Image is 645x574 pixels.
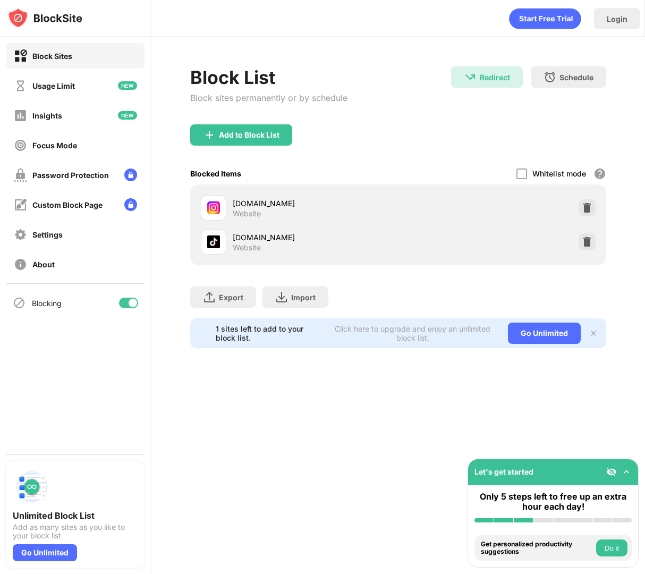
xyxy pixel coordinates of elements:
[14,49,27,63] img: block-on.svg
[207,235,220,248] img: favicons
[32,230,63,239] div: Settings
[330,324,495,342] div: Click here to upgrade and enjoy an unlimited block list.
[32,299,62,308] div: Blocking
[233,243,261,252] div: Website
[7,7,82,29] img: logo-blocksite.svg
[559,73,593,82] div: Schedule
[190,92,347,103] div: Block sites permanently or by schedule
[190,169,241,178] div: Blocked Items
[32,81,75,90] div: Usage Limit
[14,79,27,92] img: time-usage-off.svg
[13,523,138,540] div: Add as many sites as you like to your block list
[32,200,103,209] div: Custom Block Page
[118,111,137,120] img: new-icon.svg
[14,228,27,241] img: settings-off.svg
[14,168,27,182] img: password-protection-off.svg
[589,329,598,337] img: x-button.svg
[509,8,581,29] div: animation
[32,111,62,120] div: Insights
[219,293,243,302] div: Export
[606,467,617,477] img: eye-not-visible.svg
[14,198,27,212] img: customize-block-page-off.svg
[124,198,137,211] img: lock-menu.svg
[481,541,593,556] div: Get personalized productivity suggestions
[480,73,510,82] div: Redirect
[13,468,51,506] img: push-block-list.svg
[32,260,55,269] div: About
[508,323,581,344] div: Go Unlimited
[291,293,316,302] div: Import
[233,232,398,243] div: [DOMAIN_NAME]
[474,467,533,476] div: Let's get started
[207,201,220,214] img: favicons
[14,109,27,122] img: insights-off.svg
[219,131,279,139] div: Add to Block List
[14,139,27,152] img: focus-off.svg
[32,171,109,180] div: Password Protection
[233,198,398,209] div: [DOMAIN_NAME]
[233,209,261,218] div: Website
[118,81,137,90] img: new-icon.svg
[13,297,26,309] img: blocking-icon.svg
[32,52,72,61] div: Block Sites
[13,510,138,521] div: Unlimited Block List
[621,467,632,477] img: omni-setup-toggle.svg
[596,539,627,556] button: Do it
[124,168,137,181] img: lock-menu.svg
[216,324,324,342] div: 1 sites left to add to your block list.
[474,492,632,512] div: Only 5 steps left to free up an extra hour each day!
[607,14,627,23] div: Login
[32,141,77,150] div: Focus Mode
[14,258,27,271] img: about-off.svg
[13,544,77,561] div: Go Unlimited
[532,169,586,178] div: Whitelist mode
[190,66,347,88] div: Block List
